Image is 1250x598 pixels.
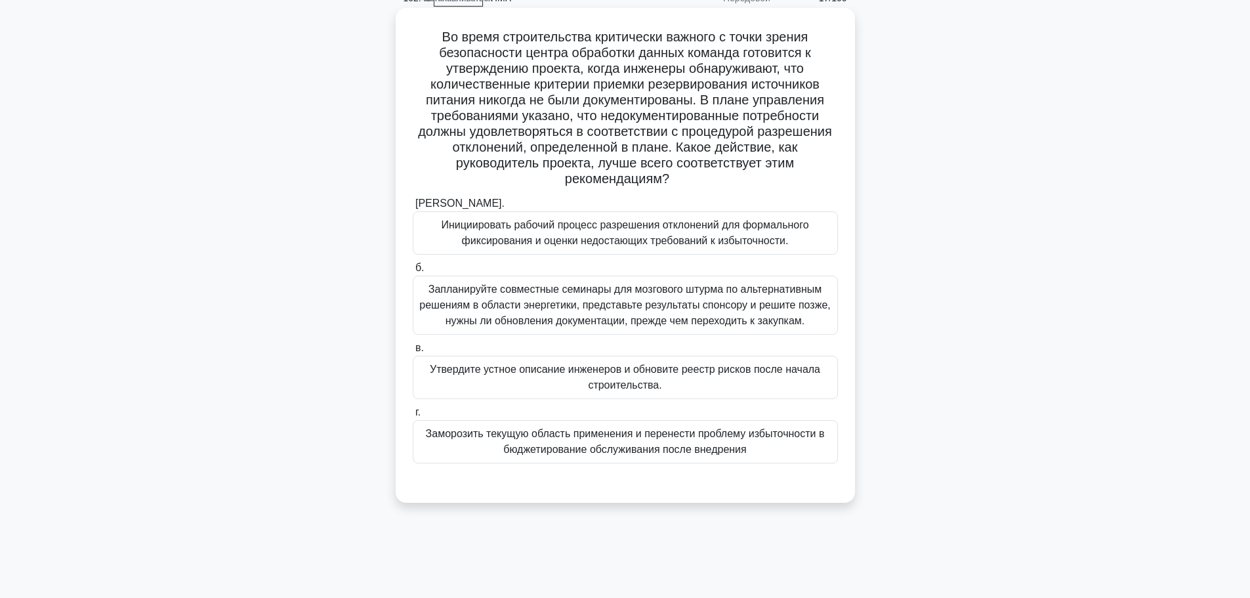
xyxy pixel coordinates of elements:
[441,219,808,246] font: Инициировать рабочий процесс разрешения отклонений для формального фиксирования и оценки недостаю...
[415,262,425,273] font: б.
[419,284,830,326] font: Запланируйте совместные семинары для мозгового штурма по альтернативным решениям в области энерге...
[415,198,505,209] font: [PERSON_NAME].
[415,342,424,353] font: в.
[415,406,421,417] font: г.
[418,30,832,186] font: Во время строительства критически важного с точки зрения безопасности центра обработки данных ком...
[426,428,825,455] font: Заморозить текущую область применения и перенести проблему избыточности в бюджетирование обслужив...
[430,364,820,391] font: Утвердите устное описание инженеров и обновите реестр рисков после начала строительства.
